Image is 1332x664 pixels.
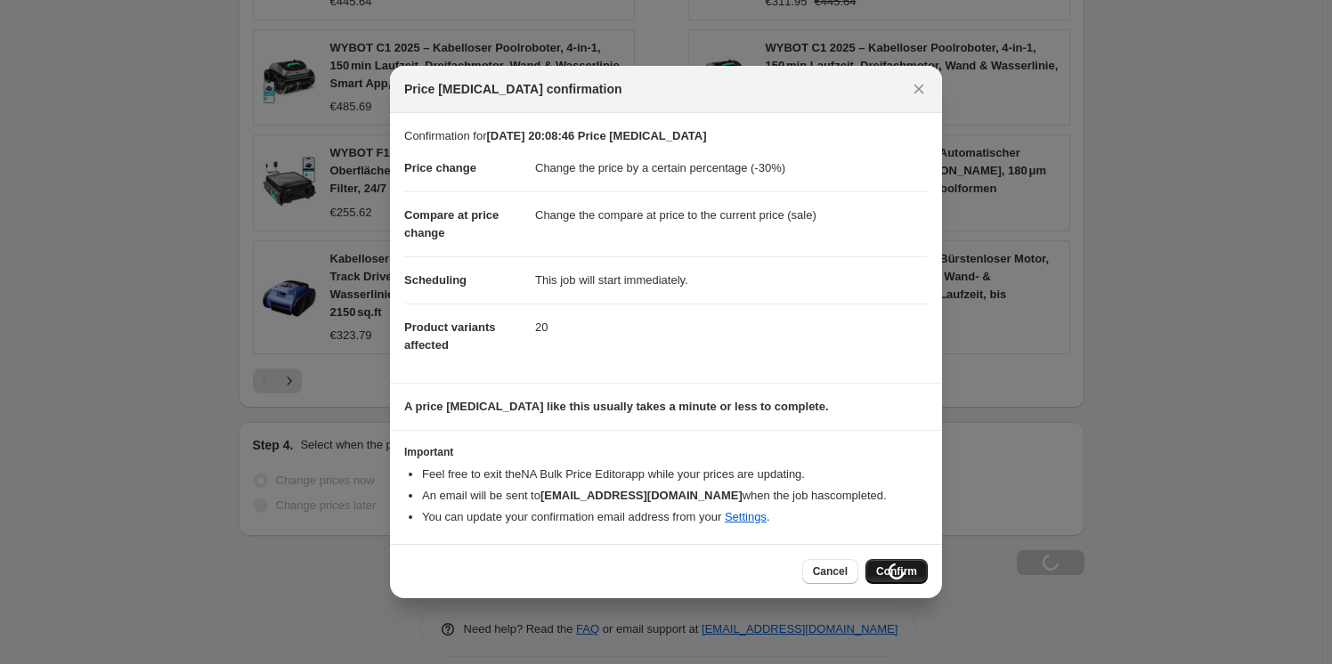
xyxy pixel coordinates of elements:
dd: Change the price by a certain percentage (-30%) [535,145,928,191]
a: Settings [725,510,767,523]
span: Product variants affected [404,320,496,352]
dd: This job will start immediately. [535,256,928,304]
li: Feel free to exit the NA Bulk Price Editor app while your prices are updating. [422,466,928,483]
dd: Change the compare at price to the current price (sale) [535,191,928,239]
h3: Important [404,445,928,459]
span: Compare at price change [404,208,499,239]
p: Confirmation for [404,127,928,145]
li: An email will be sent to when the job has completed . [422,487,928,505]
span: Scheduling [404,273,467,287]
li: You can update your confirmation email address from your . [422,508,928,526]
b: [EMAIL_ADDRESS][DOMAIN_NAME] [540,489,743,502]
b: [DATE] 20:08:46 Price [MEDICAL_DATA] [486,129,706,142]
button: Close [906,77,931,101]
button: Cancel [802,559,858,584]
span: Cancel [813,564,848,579]
b: A price [MEDICAL_DATA] like this usually takes a minute or less to complete. [404,400,829,413]
span: Price [MEDICAL_DATA] confirmation [404,80,622,98]
dd: 20 [535,304,928,351]
span: Price change [404,161,476,174]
